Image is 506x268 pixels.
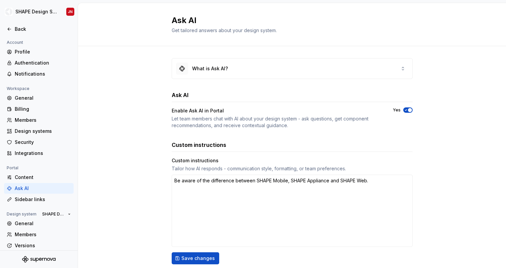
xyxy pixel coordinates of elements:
div: Billing [15,106,71,112]
a: Security [4,137,74,148]
div: What is Ask AI? [192,65,228,72]
a: Notifications [4,69,74,79]
div: Design system [4,210,39,218]
div: SHAPE Design System [15,8,58,15]
div: Security [15,139,71,146]
span: Get tailored answers about your design system. [172,27,277,33]
div: Account [4,38,26,47]
a: Members [4,115,74,125]
a: General [4,218,74,229]
a: Content [4,172,74,183]
h2: Ask AI [172,15,405,26]
div: Portal [4,164,21,172]
a: Integrations [4,148,74,159]
div: Let team members chat with AI about your design system - ask questions, get component recommendat... [172,115,381,129]
div: Profile [15,49,71,55]
svg: Supernova Logo [22,256,56,263]
textarea: Be aware of the difference between SHAPE Mobile, SHAPE Appliance and SHAPE Web. [172,175,413,247]
div: Enable Ask AI in Portal [172,107,224,114]
div: Back [15,26,71,32]
a: Billing [4,104,74,114]
img: 1131f18f-9b94-42a4-847a-eabb54481545.png [5,8,13,16]
div: Authentication [15,60,71,66]
a: Design systems [4,126,74,137]
a: Members [4,229,74,240]
div: Ask AI [15,185,71,192]
div: Versions [15,242,71,249]
a: Sidebar links [4,194,74,205]
button: SHAPE Design SystemJN [1,4,76,19]
div: Sidebar links [15,196,71,203]
div: Content [15,174,71,181]
a: General [4,93,74,103]
div: General [15,95,71,101]
div: JN [68,9,73,14]
div: Integrations [15,150,71,157]
button: Save changes [172,252,219,264]
div: Tailor how AI responds - communication style, formatting, or team preferences. [172,165,413,172]
span: Save changes [181,255,215,262]
label: Yes [393,107,401,113]
a: Profile [4,47,74,57]
div: Members [15,117,71,123]
div: Workspace [4,85,32,93]
div: Notifications [15,71,71,77]
a: Versions [4,240,74,251]
h3: Custom instructions [172,141,226,149]
a: Back [4,24,74,34]
a: Ask AI [4,183,74,194]
div: General [15,220,71,227]
div: Design systems [15,128,71,135]
a: Authentication [4,58,74,68]
h3: Ask AI [172,91,188,99]
div: Members [15,231,71,238]
div: Custom instructions [172,157,219,164]
span: SHAPE Design System [42,211,65,217]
